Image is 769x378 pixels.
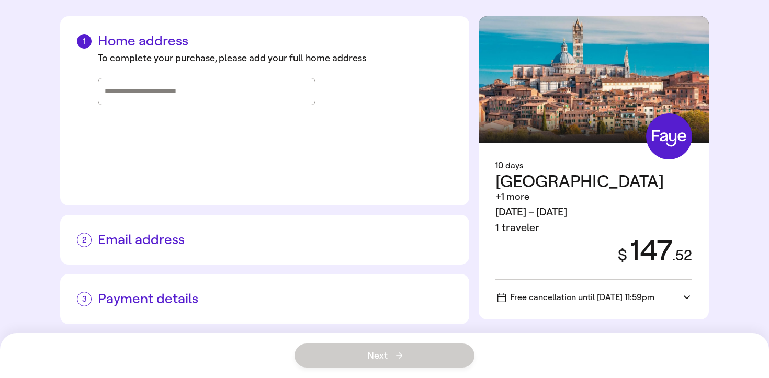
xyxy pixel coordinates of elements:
[495,220,692,236] div: 1 traveler
[495,204,692,220] div: [DATE] – [DATE]
[77,291,453,307] h2: Payment details
[672,247,692,264] span: . 52
[497,292,654,302] span: Free cancellation until [DATE] 11:59pm
[495,191,529,202] span: +1 more
[77,232,453,248] h2: Email address
[105,84,309,99] input: Street address, city, state
[618,246,627,265] span: $
[295,343,474,368] button: Next
[77,33,453,49] h2: Home address
[98,51,453,65] div: To complete your purchase, please add your full home address
[367,351,402,360] span: Next
[605,236,692,267] div: 147
[495,171,664,191] span: [GEOGRAPHIC_DATA]
[495,159,692,172] div: 10 days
